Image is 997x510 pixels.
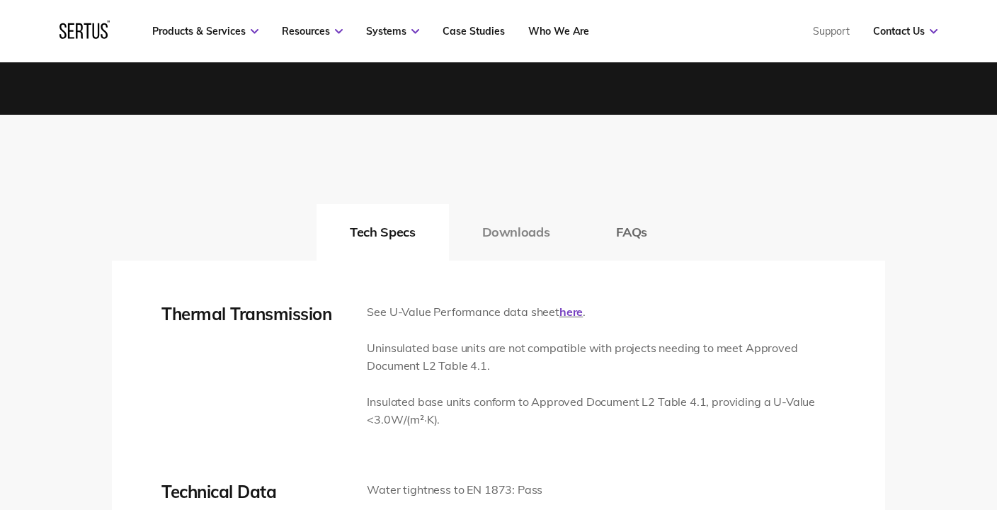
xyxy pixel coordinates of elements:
iframe: Chat Widget [742,346,997,510]
div: Technical Data [161,481,346,502]
a: Who We Are [528,25,589,38]
a: Resources [282,25,343,38]
a: Products & Services [152,25,258,38]
a: Systems [366,25,419,38]
a: here [559,305,583,319]
a: Support [813,25,850,38]
button: Downloads [449,204,583,261]
button: FAQs [583,204,680,261]
div: Thermal Transmission [161,303,346,324]
p: See U-Value Performance data sheet . [367,303,836,322]
a: Case Studies [443,25,505,38]
p: Insulated base units conform to Approved Document L2 Table 4.1, providing a U-Value <3.0W/(m²·K). [367,393,836,429]
a: Contact Us [873,25,938,38]
p: Uninsulated base units are not compatible with projects needing to meet Approved Document L2 Tabl... [367,339,836,375]
p: Water tightness to EN 1873: Pass [367,481,619,499]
